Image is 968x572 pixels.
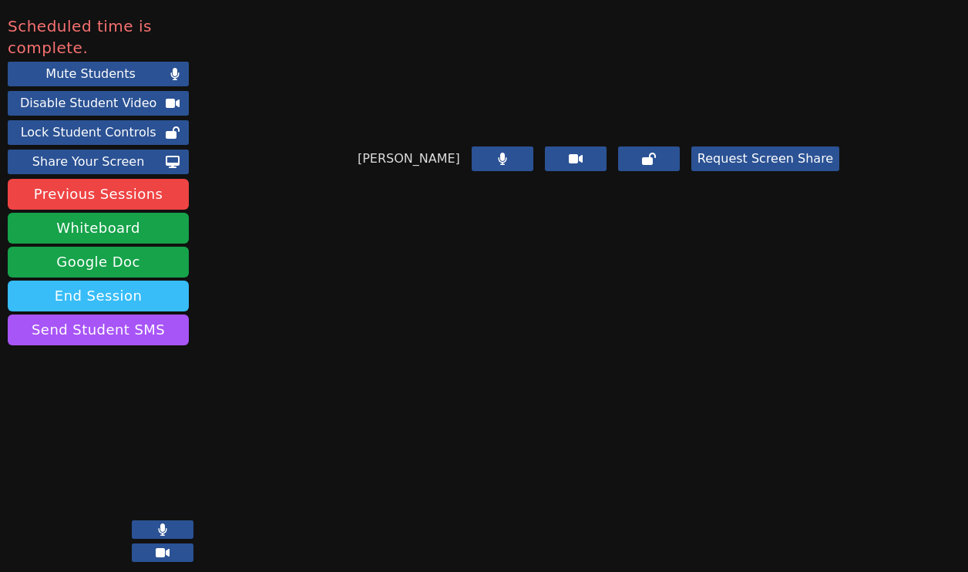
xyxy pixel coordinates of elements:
[8,120,189,145] button: Lock Student Controls
[691,146,839,171] button: Request Screen Share
[11,94,166,113] div: Disable Student Video
[8,15,189,59] span: Scheduled time is complete.
[8,315,189,345] button: Send Student SMS
[11,65,170,83] div: Mute Students
[11,123,166,142] div: Lock Student Controls
[8,91,189,116] button: Disable Student Video
[8,281,189,311] button: End Session
[8,179,189,210] a: Previous Sessions
[8,150,189,174] button: Share Your Screen
[8,247,189,278] a: Google Doc
[8,62,189,86] button: Mute Students
[8,213,189,244] button: Whiteboard
[358,150,460,168] span: [PERSON_NAME]
[11,153,166,171] div: Share Your Screen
